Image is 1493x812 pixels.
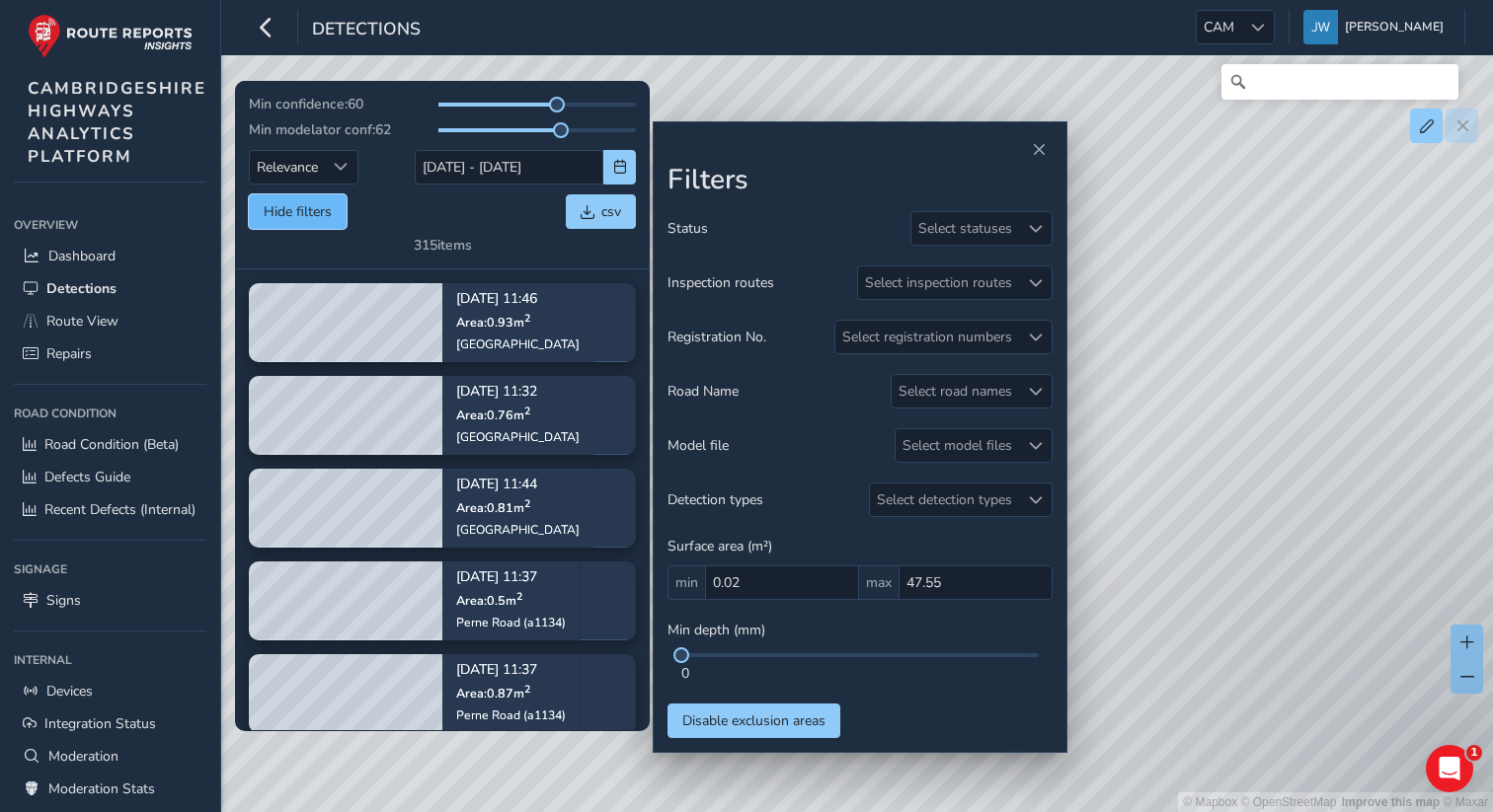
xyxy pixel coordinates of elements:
a: Moderation Stats [14,773,206,805]
a: Signs [14,584,206,617]
a: Defects Guide [14,461,206,493]
div: [GEOGRAPHIC_DATA] [456,522,580,538]
p: [DATE] 11:32 [456,386,580,400]
div: 315 items [414,236,472,255]
div: Overview [14,210,206,240]
span: Route View [46,312,118,331]
span: 60 [348,95,363,113]
span: CAMBRIDGESHIRE HIGHWAYS ANALYTICS PLATFORM [28,77,206,168]
p: [DATE] 11:46 [456,293,580,307]
span: Recent Defects (Internal) [44,500,196,519]
div: Signage [14,554,206,584]
p: [DATE] 11:37 [456,571,566,585]
button: Hide filters [249,194,347,229]
a: Integration Status [14,707,206,740]
a: Recent Defects (Internal) [14,493,206,526]
span: max [859,565,899,600]
span: Defects Guide [44,468,130,486]
input: Search [1221,64,1458,100]
span: Area: 0.76 m [456,406,530,423]
img: diamond-layout [1303,10,1338,44]
div: Select detection types [870,483,1019,516]
iframe: Intercom live chat [1426,745,1473,792]
a: Detections [14,272,206,305]
a: Moderation [14,740,206,773]
span: Road Name [668,382,739,401]
button: Close [1025,136,1053,164]
span: Area: 0.81 m [456,499,530,516]
div: [GEOGRAPHIC_DATA] [456,429,580,445]
span: Min modelator conf: [249,120,375,139]
span: Area: 0.87 m [456,685,530,701]
span: [PERSON_NAME] [1345,10,1444,44]
div: Select model files [896,429,1019,462]
span: Area: 0.93 m [456,314,530,331]
span: 62 [375,120,391,139]
a: Devices [14,675,206,707]
div: Select statuses [911,212,1019,245]
a: Dashboard [14,240,206,272]
span: Status [668,219,708,238]
span: CAM [1197,11,1241,43]
span: min [668,565,705,600]
a: Route View [14,305,206,337]
span: Area: 0.5 m [456,592,522,609]
a: Road Condition (Beta) [14,428,206,461]
span: Inspection routes [668,273,774,292]
img: rr logo [28,14,193,58]
div: Internal [14,645,206,675]
span: Registration No. [668,328,766,346]
h2: Filters [668,164,1053,197]
sup: 2 [524,682,530,697]
span: Moderation [48,747,118,766]
span: Devices [46,682,93,701]
span: Moderation Stats [48,779,155,798]
span: Min confidence: [249,95,348,113]
span: Detection types [668,490,763,509]
span: Repairs [46,344,92,363]
span: Road Condition (Beta) [44,435,179,454]
span: 1 [1466,745,1482,761]
input: 0 [899,565,1053,600]
span: csv [601,202,621,221]
span: Relevance [250,151,325,184]
sup: 2 [516,589,522,604]
span: Detections [312,17,421,44]
a: Repairs [14,337,206,370]
span: Model file [668,436,729,455]
p: [DATE] 11:44 [456,479,580,492]
div: Perne Road (a1134) [456,615,566,630]
button: csv [566,194,636,229]
div: Road Condition [14,399,206,428]
span: Detections [46,279,117,298]
span: Surface area (m²) [668,537,772,555]
span: Signs [46,591,81,610]
div: 0 [681,664,1039,683]
p: [DATE] 11:37 [456,664,566,678]
div: Perne Road (a1134) [456,707,566,723]
span: Min depth (mm) [668,621,765,639]
div: Select registration numbers [835,321,1019,353]
sup: 2 [524,404,530,418]
button: [PERSON_NAME] [1303,10,1451,44]
div: Select road names [892,375,1019,407]
div: Sort by Date [325,151,357,184]
div: [GEOGRAPHIC_DATA] [456,336,580,352]
div: Select inspection routes [858,266,1019,299]
span: Integration Status [44,714,156,733]
sup: 2 [524,311,530,326]
sup: 2 [524,496,530,511]
span: Dashboard [48,247,116,265]
button: Disable exclusion areas [668,703,840,738]
input: 0 [705,565,859,600]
